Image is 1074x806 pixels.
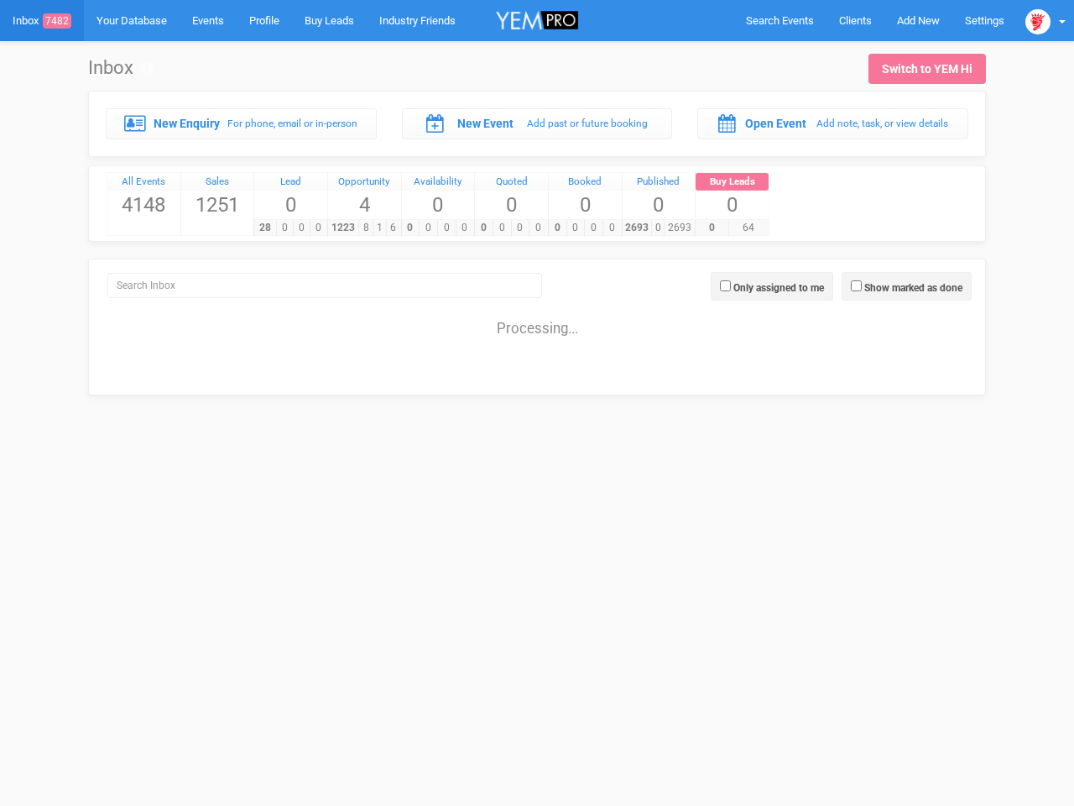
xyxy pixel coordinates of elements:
span: 1 [373,220,387,236]
span: 0 [419,220,438,236]
span: 0 [401,220,420,236]
span: 1223 [327,220,359,236]
span: Add New [897,14,940,27]
span: 0 [602,220,622,236]
h1: Inbox [88,58,153,78]
span: 0 [623,191,696,219]
span: 0 [402,191,475,219]
span: 8 [358,220,373,236]
span: 7482 [43,13,71,29]
a: Opportunity [328,173,401,191]
span: 0 [493,220,512,236]
span: 0 [437,220,456,236]
span: 0 [651,220,665,236]
small: Add past or future booking [527,118,648,129]
label: New Enquiry [154,115,220,132]
a: All Events [107,173,180,191]
span: 0 [254,191,327,219]
a: Lead [254,173,327,191]
span: 1251 [181,191,254,219]
small: Add note, task, or view details [816,118,948,129]
span: 2693 [664,220,695,236]
span: 2693 [622,220,653,236]
a: Booked [549,173,622,191]
a: Buy Leads [696,173,769,191]
a: Sales [181,173,254,191]
label: Open Event [745,115,806,132]
span: 0 [474,220,493,236]
div: Switch to YEM Hi [882,60,972,77]
a: Published [623,173,696,191]
label: New Event [457,115,514,132]
span: 4 [328,191,401,219]
span: 0 [549,191,622,219]
span: 0 [511,220,530,236]
a: New Event Add past or future booking [402,108,673,139]
img: open-uri20240305-2-h9c5a [1025,9,1051,34]
span: 0 [695,220,729,236]
span: Search Events [746,14,814,27]
a: New Enquiry For phone, email or in-person [106,108,377,139]
span: 4148 [107,191,180,219]
span: 0 [310,220,327,236]
span: Clients [839,14,872,27]
label: Show marked as done [864,280,962,296]
span: 0 [293,220,310,236]
span: 0 [475,191,548,219]
span: 0 [584,220,603,236]
label: Only assigned to me [733,280,824,296]
a: Open Event Add note, task, or view details [697,108,968,139]
span: 0 [529,220,548,236]
a: Switch to YEM Hi [868,54,986,84]
input: Search Inbox [107,273,542,298]
span: 28 [253,220,277,236]
small: For phone, email or in-person [227,118,357,129]
span: 6 [386,220,400,236]
span: 0 [548,220,567,236]
span: 0 [566,220,586,236]
a: Quoted [475,173,548,191]
div: Processing... [93,302,981,336]
span: 0 [276,220,294,236]
span: 0 [456,220,475,236]
span: 64 [728,220,769,236]
span: 0 [696,191,769,219]
a: Availability [402,173,475,191]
